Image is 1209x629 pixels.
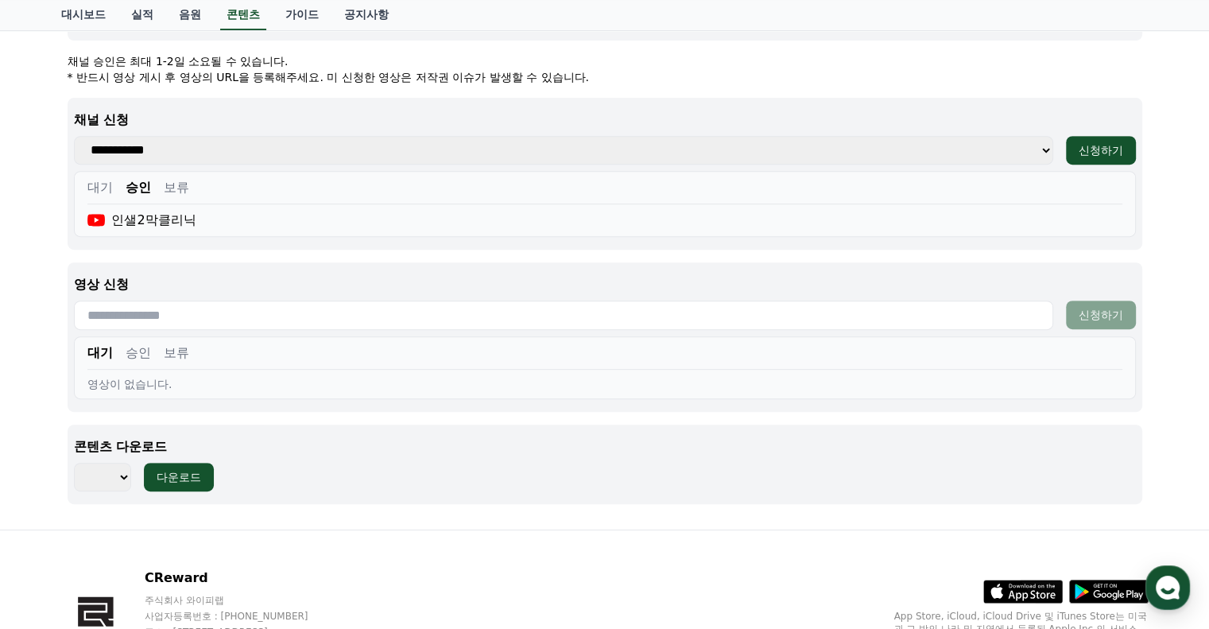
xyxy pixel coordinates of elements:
div: 안녕하세요. [52,358,262,374]
p: 사업자등록번호 : [PHONE_NUMBER] [145,610,339,623]
div: 다운로드 [157,469,201,485]
p: 채널 신청 [74,111,1136,130]
div: 이용에 불편을 드려 죄송합니다. [52,421,262,437]
span: 삭제된 메시지입니다 [182,187,293,201]
p: CReward [145,569,339,588]
div: 새로운 메시지입니다. [109,102,205,121]
div: 신청하기 [1079,307,1123,323]
div: 업로드 하신 영상의 주소를 입력해 신청해주시면 됩니다. [52,52,262,84]
button: 신청하기 [1066,136,1136,165]
div: 신청하기 [1079,142,1123,158]
div: 주말 동안 콘텐츠를 불러오는 서버에 오류가 있었던 것으로 확인되었으나, 현재는 수정이 완료되었습니다. [52,374,262,421]
p: 영상 신청 [74,275,1136,294]
p: 주식회사 와이피랩 [145,594,339,607]
button: 다운로드 [144,463,214,491]
div: 콘텐츠가 안열려요 [192,266,291,281]
button: 대기 [87,178,113,197]
p: 콘텐츠 다운로드 [74,437,1136,456]
button: 승인 [126,344,151,363]
button: 보류 [164,178,189,197]
div: [DATE] 오전 8:30부터 운영해요 [87,26,226,39]
div: Creward [87,9,146,26]
p: * 반드시 영상 게시 후 영상의 URL을 등록해주세요. 미 신청한 영상은 저작권 이슈가 발생할 수 있습니다. [68,69,1142,85]
p: 채널 승인은 최대 1-2일 소요될 수 있습니다. [68,53,1142,69]
button: 대기 [87,344,113,363]
button: 승인 [126,178,151,197]
button: 보류 [164,344,189,363]
div: 인샐2막클리닉 [87,211,196,230]
div: 영상이 없습니다. [87,376,1122,392]
div: Creward [51,336,91,348]
button: 신청하기 [1066,301,1136,329]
